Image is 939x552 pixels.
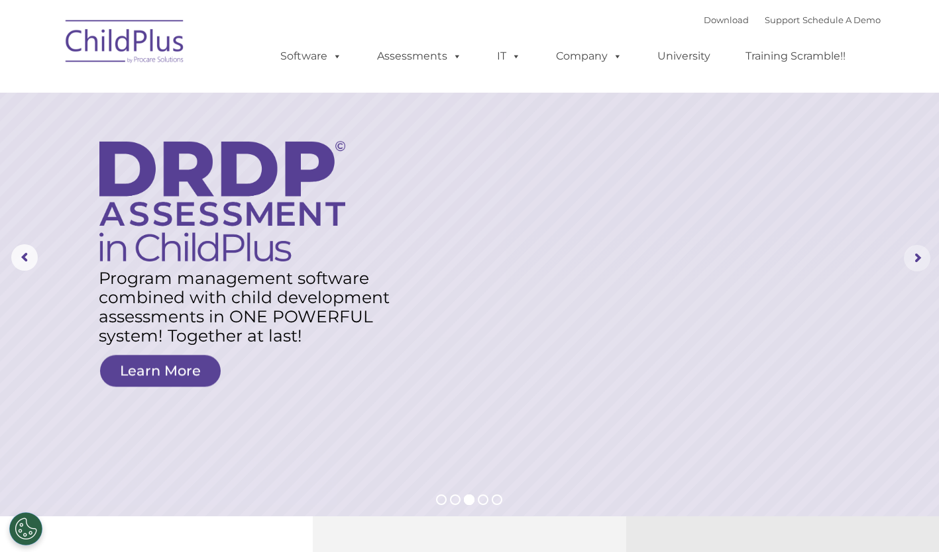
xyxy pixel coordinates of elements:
[704,15,881,25] font: |
[99,141,345,261] img: DRDP Assessment in ChildPlus
[184,142,241,152] span: Phone number
[732,43,859,69] a: Training Scramble!!
[765,15,800,25] a: Support
[704,15,749,25] a: Download
[543,43,635,69] a: Company
[100,355,221,387] a: Learn More
[99,269,400,345] rs-layer: Program management software combined with child development assessments in ONE POWERFUL system! T...
[9,512,42,545] button: Cookies Settings
[644,43,724,69] a: University
[484,43,534,69] a: IT
[59,11,192,77] img: ChildPlus by Procare Solutions
[364,43,475,69] a: Assessments
[184,87,225,97] span: Last name
[802,15,881,25] a: Schedule A Demo
[267,43,355,69] a: Software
